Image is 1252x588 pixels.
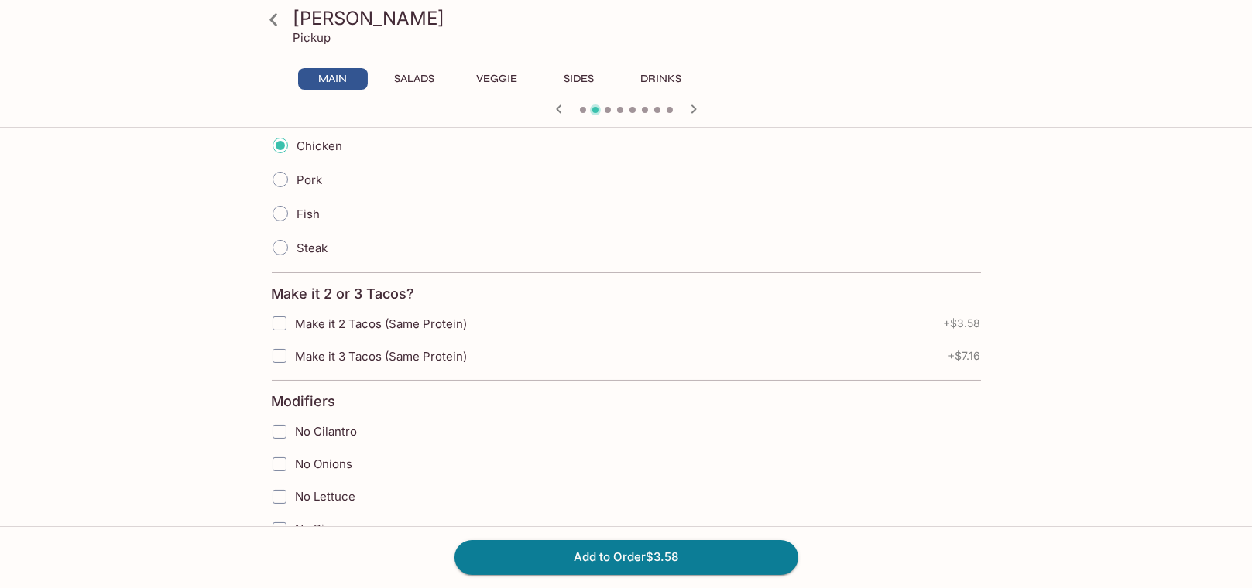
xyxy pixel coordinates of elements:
button: Sides [544,68,614,90]
span: No Pico [296,521,339,536]
p: Pickup [293,30,331,45]
span: Fish [297,207,321,221]
button: Add to Order$3.58 [454,540,798,574]
h4: Modifiers [272,393,336,410]
span: Make it 3 Tacos (Same Protein) [296,349,468,364]
button: Salads [380,68,450,90]
span: No Lettuce [296,489,356,504]
button: Veggie [462,68,532,90]
span: Chicken [297,138,343,153]
span: Steak [297,241,328,255]
span: No Onions [296,456,353,471]
h4: Make it 2 or 3 Tacos? [272,285,415,303]
span: Make it 2 Tacos (Same Protein) [296,316,468,331]
button: Main [298,68,368,90]
span: + $7.16 [948,350,981,362]
h3: [PERSON_NAME] [293,6,986,30]
span: Pork [297,173,323,187]
span: + $3.58 [944,317,981,330]
span: No Cilantro [296,424,358,439]
button: Drinks [626,68,696,90]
